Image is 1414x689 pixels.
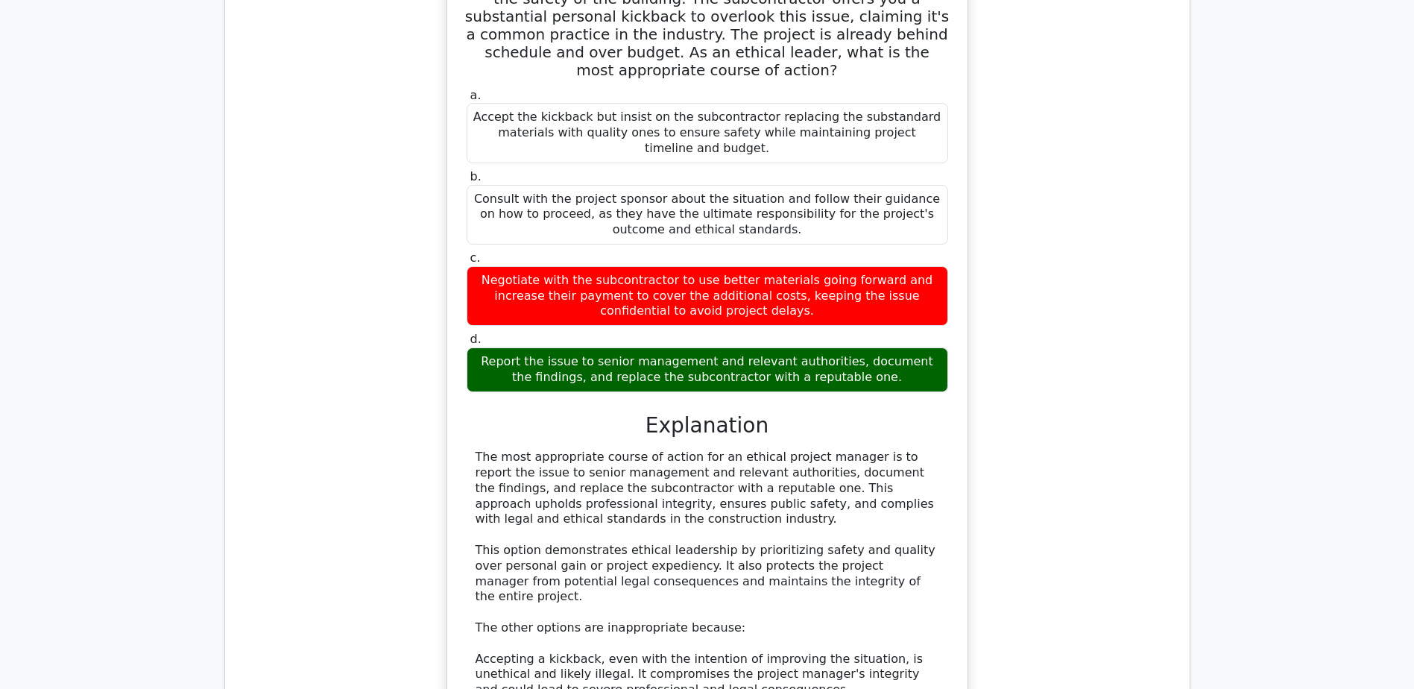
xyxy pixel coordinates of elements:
div: Negotiate with the subcontractor to use better materials going forward and increase their payment... [467,266,948,326]
span: b. [470,169,482,183]
h3: Explanation [476,413,939,438]
div: Report the issue to senior management and relevant authorities, document the findings, and replac... [467,347,948,392]
span: a. [470,88,482,102]
div: Consult with the project sponsor about the situation and follow their guidance on how to proceed,... [467,185,948,245]
div: Accept the kickback but insist on the subcontractor replacing the substandard materials with qual... [467,103,948,163]
span: c. [470,251,481,265]
span: d. [470,332,482,346]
